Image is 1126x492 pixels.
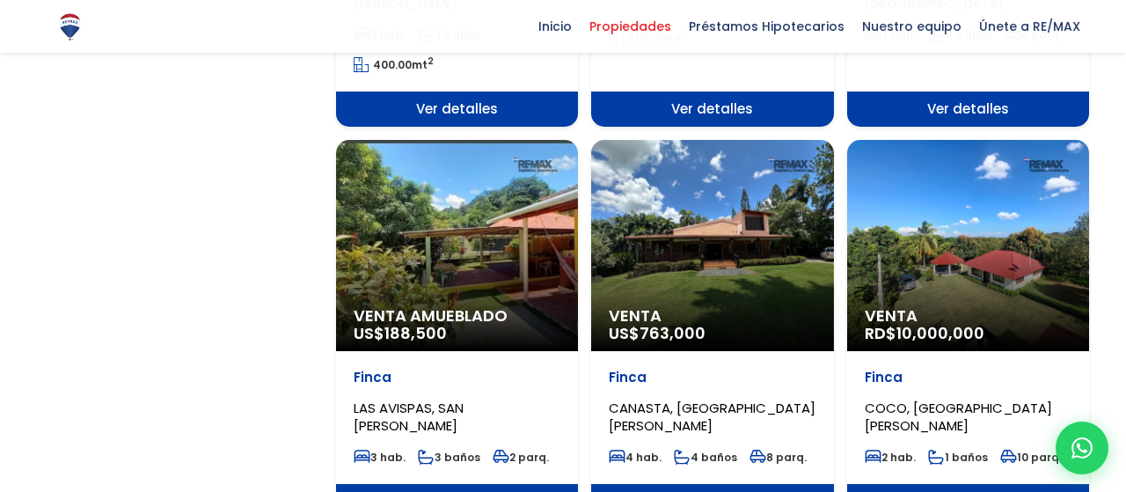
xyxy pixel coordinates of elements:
[865,322,984,344] span: RD$
[609,307,815,325] span: Venta
[336,92,578,127] span: Ver detalles
[847,92,1089,127] span: Ver detalles
[609,399,815,435] span: CANASTA, [GEOGRAPHIC_DATA][PERSON_NAME]
[640,322,706,344] span: 763,000
[354,399,464,435] span: LAS AVISPAS, SAN [PERSON_NAME]
[581,13,680,40] span: Propiedades
[591,92,833,127] span: Ver detalles
[609,369,815,386] p: Finca
[384,322,447,344] span: 188,500
[1000,450,1062,465] span: 10 parq.
[674,450,737,465] span: 4 baños
[428,55,434,68] sup: 2
[896,322,984,344] span: 10,000,000
[493,450,549,465] span: 2 parq.
[354,322,447,344] span: US$
[970,13,1089,40] span: Únete a RE/MAX
[865,399,1052,435] span: COCO, [GEOGRAPHIC_DATA][PERSON_NAME]
[680,13,853,40] span: Préstamos Hipotecarios
[354,57,434,72] span: mt
[865,307,1071,325] span: Venta
[928,450,988,465] span: 1 baños
[530,13,581,40] span: Inicio
[354,450,406,465] span: 3 hab.
[609,322,706,344] span: US$
[749,450,807,465] span: 8 parq.
[853,13,970,40] span: Nuestro equipo
[354,307,560,325] span: Venta Amueblado
[418,450,480,465] span: 3 baños
[609,450,662,465] span: 4 hab.
[55,11,85,42] img: Logo de REMAX
[865,450,916,465] span: 2 hab.
[373,57,412,72] span: 400.00
[865,369,1071,386] p: Finca
[354,369,560,386] p: Finca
